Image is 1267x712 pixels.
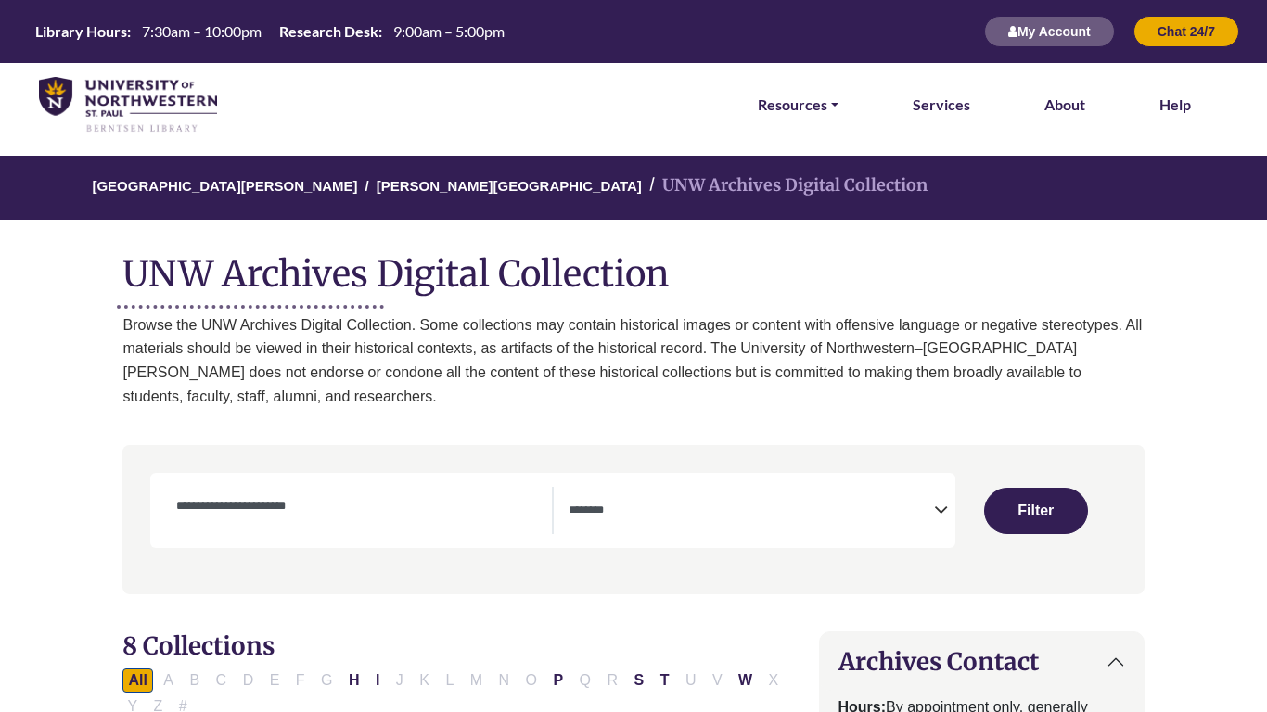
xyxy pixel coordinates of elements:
[122,238,1144,295] h1: UNW Archives Digital Collection
[758,93,838,117] a: Resources
[142,22,262,40] span: 7:30am – 10:00pm
[272,21,383,41] th: Research Desk:
[377,175,642,194] a: [PERSON_NAME][GEOGRAPHIC_DATA]
[92,175,357,194] a: [GEOGRAPHIC_DATA][PERSON_NAME]
[1133,16,1239,47] button: Chat 24/7
[733,668,758,693] button: Filter Results W
[547,668,569,693] button: Filter Results P
[1133,23,1239,39] a: Chat 24/7
[370,668,385,693] button: Filter Results I
[28,21,132,41] th: Library Hours:
[393,22,505,40] span: 9:00am – 5:00pm
[122,630,275,661] span: 8 Collections
[820,632,1144,691] button: Archives Contact
[655,668,675,693] button: Filter Results T
[122,445,1144,594] nav: Search filters
[122,156,1144,220] nav: breadcrumb
[642,172,928,199] li: UNW Archives Digital Collection
[28,21,512,43] a: Hours Today
[39,77,217,133] img: library_home
[984,23,1115,39] a: My Account
[122,313,1144,408] p: Browse the UNW Archives Digital Collection. Some collections may contain historical images or con...
[913,93,970,117] a: Services
[1159,93,1191,117] a: Help
[343,668,365,693] button: Filter Results H
[984,488,1088,534] button: Submit for Search Results
[569,504,934,519] textarea: Search
[28,21,512,39] table: Hours Today
[122,668,152,693] button: All
[984,16,1115,47] button: My Account
[165,495,552,517] input: Collection Title/Keyword
[1044,93,1085,117] a: About
[629,668,650,693] button: Filter Results S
